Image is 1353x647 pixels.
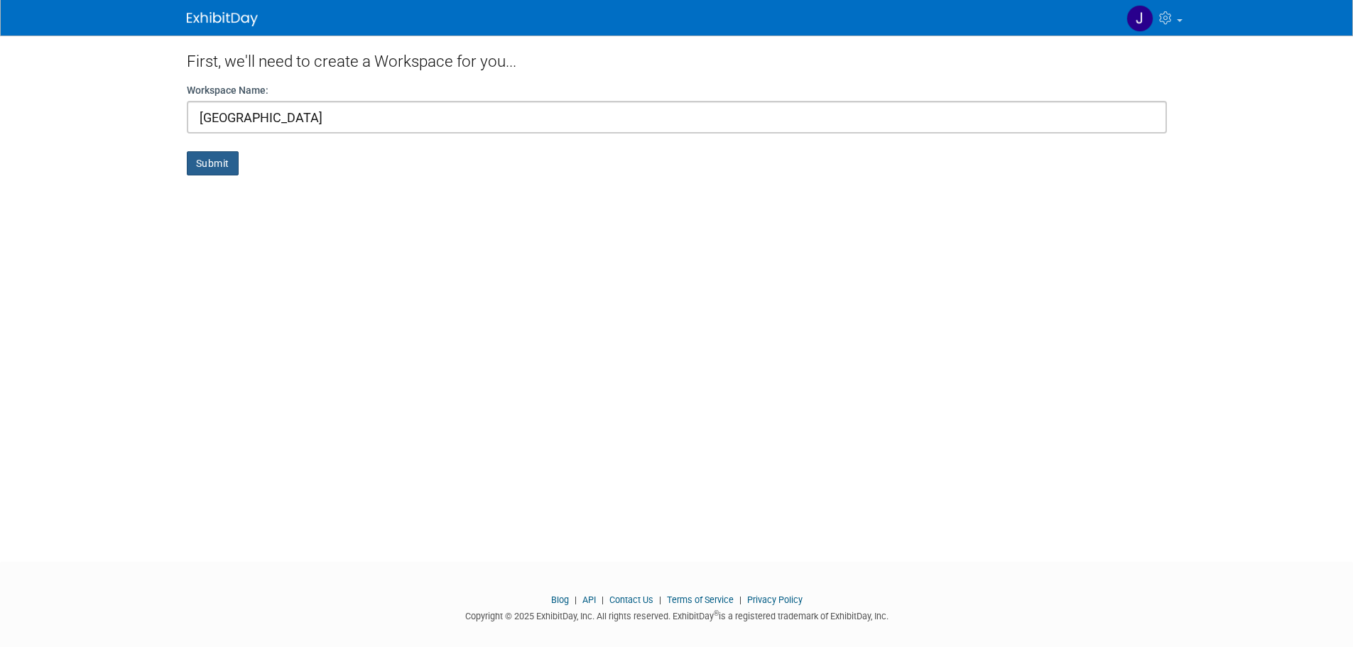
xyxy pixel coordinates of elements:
span: | [571,594,580,605]
button: Submit [187,151,239,175]
a: Privacy Policy [747,594,803,605]
span: | [656,594,665,605]
label: Workspace Name: [187,83,268,97]
sup: ® [714,609,719,617]
a: Terms of Service [667,594,734,605]
span: | [598,594,607,605]
a: Contact Us [609,594,653,605]
span: | [736,594,745,605]
div: First, we'll need to create a Workspace for you... [187,36,1167,83]
img: John Mahon [1126,5,1153,32]
a: API [582,594,596,605]
input: Name of your organization [187,101,1167,134]
img: ExhibitDay [187,12,258,26]
a: Blog [551,594,569,605]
